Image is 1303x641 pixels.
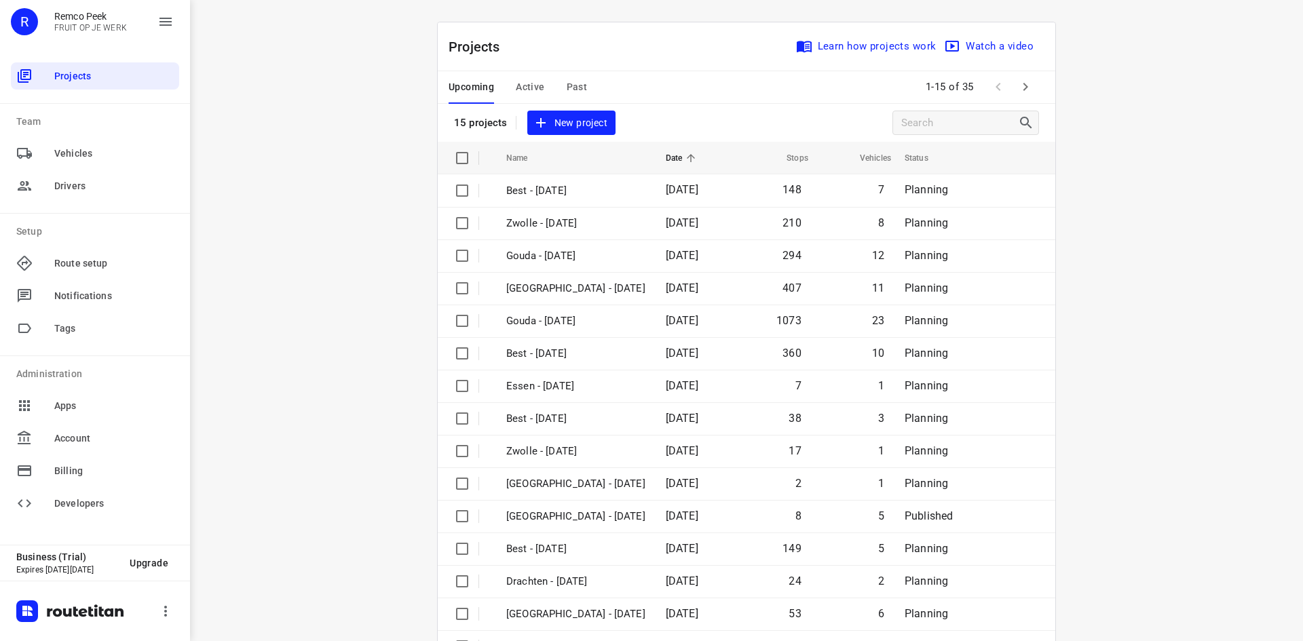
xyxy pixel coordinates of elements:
div: Account [11,425,179,452]
span: Projects [54,69,174,83]
p: Zwolle - Friday [506,444,645,459]
span: [DATE] [666,542,698,555]
span: 7 [795,379,801,392]
span: Planning [905,281,948,294]
span: Past [567,79,588,96]
span: Vehicles [842,150,891,166]
span: 8 [878,216,884,229]
span: Planning [905,216,948,229]
span: 8 [795,509,801,522]
div: Billing [11,457,179,484]
p: Best - Friday [506,183,645,199]
span: 12 [872,249,884,262]
span: Active [516,79,544,96]
span: Status [905,150,946,166]
span: 3 [878,412,884,425]
p: Zwolle - Thursday [506,281,645,296]
span: [DATE] [666,249,698,262]
span: Planning [905,314,948,327]
button: Upgrade [119,551,179,575]
button: New project [527,111,616,136]
span: 53 [789,607,801,620]
span: Published [905,509,953,522]
span: 6 [878,607,884,620]
span: Tags [54,322,174,336]
span: Planning [905,412,948,425]
span: [DATE] [666,347,698,360]
span: [DATE] [666,607,698,620]
span: Date [666,150,700,166]
div: Vehicles [11,140,179,167]
p: Gouda - Thursday [506,313,645,329]
span: 1 [878,444,884,457]
span: [DATE] [666,412,698,425]
p: Gouda - Friday [506,248,645,264]
span: 360 [782,347,801,360]
div: R [11,8,38,35]
div: Developers [11,490,179,517]
p: Gemeente Rotterdam - Thursday [506,509,645,524]
span: Planning [905,249,948,262]
span: Planning [905,542,948,555]
p: Antwerpen - Thursday [506,476,645,492]
span: [DATE] [666,379,698,392]
span: Planning [905,607,948,620]
span: 2 [878,575,884,587]
p: Essen - Friday [506,378,645,394]
div: Apps [11,392,179,419]
span: Planning [905,347,948,360]
span: 2 [795,477,801,490]
span: Next Page [1012,73,1039,100]
p: Remco Peek [54,11,127,22]
p: Drachten - Thursday [506,574,645,589]
span: 17 [789,444,801,457]
span: 10 [872,347,884,360]
div: Drivers [11,172,179,199]
div: Notifications [11,282,179,309]
span: Drivers [54,179,174,193]
span: Notifications [54,289,174,303]
span: Planning [905,379,948,392]
p: Best - Friday [506,411,645,427]
p: FRUIT OP JE WERK [54,23,127,33]
span: 148 [782,183,801,196]
span: Name [506,150,546,166]
div: Tags [11,315,179,342]
span: [DATE] [666,183,698,196]
span: 1 [878,379,884,392]
p: Setup [16,225,179,239]
p: Best - Thursday [506,541,645,557]
div: Projects [11,62,179,90]
span: Previous Page [985,73,1012,100]
span: [DATE] [666,216,698,229]
span: Stops [769,150,808,166]
span: 5 [878,509,884,522]
p: Team [16,115,179,129]
p: Projects [449,37,511,57]
div: Search [1018,115,1038,131]
p: Administration [16,367,179,381]
p: Expires [DATE][DATE] [16,565,119,575]
span: 23 [872,314,884,327]
p: 15 projects [454,117,508,129]
span: Developers [54,497,174,511]
span: [DATE] [666,314,698,327]
span: Billing [54,464,174,478]
span: Planning [905,575,948,587]
p: Antwerpen - Wednesday [506,606,645,622]
span: 5 [878,542,884,555]
span: Account [54,431,174,446]
span: 1-15 of 35 [920,73,979,102]
p: Business (Trial) [16,551,119,562]
span: Planning [905,477,948,490]
span: 24 [789,575,801,587]
span: [DATE] [666,477,698,490]
span: Vehicles [54,147,174,161]
span: [DATE] [666,444,698,457]
input: Search projects [901,113,1018,134]
span: 1 [878,477,884,490]
span: 38 [789,412,801,425]
span: [DATE] [666,281,698,294]
span: 294 [782,249,801,262]
span: 210 [782,216,801,229]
